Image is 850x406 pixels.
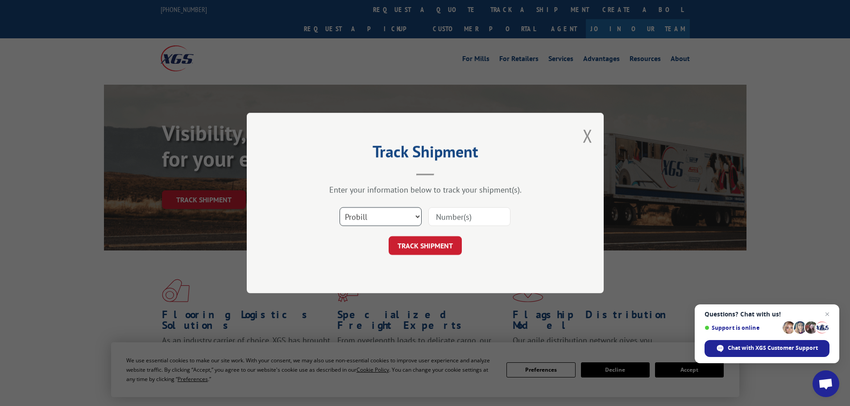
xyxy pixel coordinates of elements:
[822,309,833,320] span: Close chat
[728,344,818,352] span: Chat with XGS Customer Support
[428,207,510,226] input: Number(s)
[705,324,780,331] span: Support is online
[705,340,829,357] div: Chat with XGS Customer Support
[291,145,559,162] h2: Track Shipment
[291,185,559,195] div: Enter your information below to track your shipment(s).
[705,311,829,318] span: Questions? Chat with us!
[389,236,462,255] button: TRACK SHIPMENT
[813,370,839,397] div: Open chat
[583,124,593,148] button: Close modal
